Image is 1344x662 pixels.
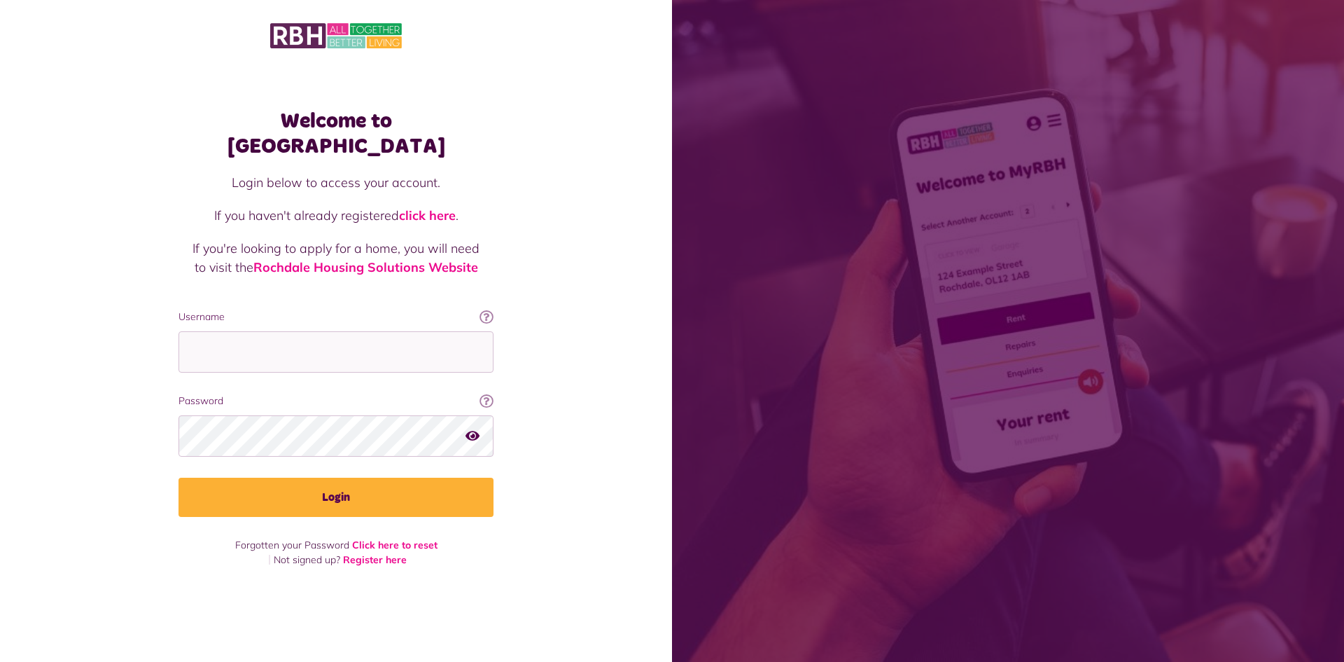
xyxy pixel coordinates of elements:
[253,259,478,275] a: Rochdale Housing Solutions Website
[178,310,493,324] label: Username
[352,539,437,551] a: Click here to reset
[178,478,493,517] button: Login
[192,239,479,277] p: If you're looking to apply for a home, you will need to visit the
[178,109,493,159] h1: Welcome to [GEOGRAPHIC_DATA]
[270,21,402,50] img: MyRBH
[399,207,456,223] a: click here
[235,539,349,551] span: Forgotten your Password
[274,553,340,566] span: Not signed up?
[343,553,407,566] a: Register here
[192,173,479,192] p: Login below to access your account.
[192,206,479,225] p: If you haven't already registered .
[178,394,493,408] label: Password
